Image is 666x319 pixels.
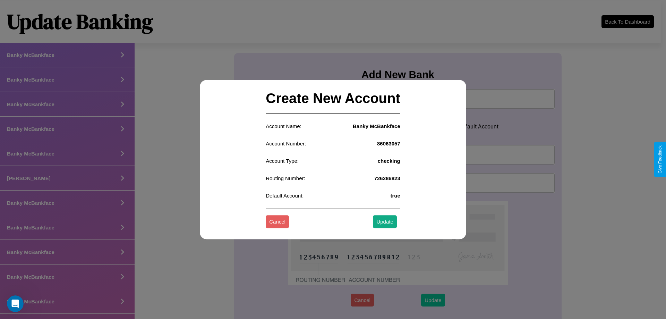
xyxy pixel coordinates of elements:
h4: Banky McBankface [353,123,400,129]
p: Account Number: [266,139,306,148]
button: Cancel [266,216,289,228]
p: Default Account: [266,191,304,200]
h4: 726286823 [374,175,400,181]
div: Give Feedback [658,145,663,174]
iframe: Intercom live chat [7,295,24,312]
p: Account Type: [266,156,299,166]
p: Routing Number: [266,174,305,183]
p: Account Name: [266,121,301,131]
h4: 86063057 [377,141,400,146]
h4: checking [378,158,400,164]
button: Update [373,216,396,228]
h2: Create New Account [266,84,400,114]
h4: true [390,193,400,199]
